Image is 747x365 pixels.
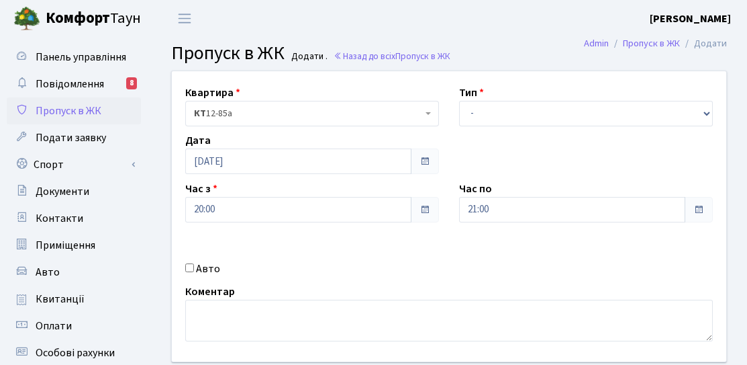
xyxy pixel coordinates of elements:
[46,7,110,29] b: Комфорт
[7,44,141,71] a: Панель управління
[36,184,89,199] span: Документи
[584,36,609,50] a: Admin
[289,51,328,63] small: Додати .
[459,85,484,101] label: Тип
[185,181,217,197] label: Час з
[194,107,206,120] b: КТ
[36,292,85,307] span: Квитанції
[36,77,104,91] span: Повідомлення
[680,36,727,51] li: Додати
[623,36,680,50] a: Пропуск в ЖК
[7,286,141,313] a: Квитанції
[36,346,115,360] span: Особові рахунки
[564,30,747,58] nav: breadcrumb
[171,40,285,67] span: Пропуск в ЖК
[36,238,95,253] span: Приміщення
[168,7,201,30] button: Переключити навігацію
[650,11,731,26] b: [PERSON_NAME]
[36,50,126,65] span: Панель управління
[194,107,422,120] span: <b>КТ</b>&nbsp;&nbsp;&nbsp;&nbsp;12-85а
[650,11,731,27] a: [PERSON_NAME]
[459,181,492,197] label: Час по
[36,265,60,280] span: Авто
[185,101,439,126] span: <b>КТ</b>&nbsp;&nbsp;&nbsp;&nbsp;12-85а
[13,5,40,32] img: logo.png
[36,211,83,226] span: Контакти
[7,151,141,178] a: Спорт
[36,104,101,118] span: Пропуск в ЖК
[185,132,211,149] label: Дата
[46,7,141,30] span: Таун
[7,205,141,232] a: Контакти
[185,85,240,101] label: Квартира
[185,284,235,300] label: Коментар
[7,259,141,286] a: Авто
[36,319,72,333] span: Оплати
[395,50,450,63] span: Пропуск в ЖК
[7,178,141,205] a: Документи
[334,50,450,63] a: Назад до всіхПропуск в ЖК
[36,130,106,145] span: Подати заявку
[196,261,220,277] label: Авто
[126,77,137,89] div: 8
[7,124,141,151] a: Подати заявку
[7,313,141,339] a: Оплати
[7,232,141,259] a: Приміщення
[7,71,141,97] a: Повідомлення8
[7,97,141,124] a: Пропуск в ЖК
